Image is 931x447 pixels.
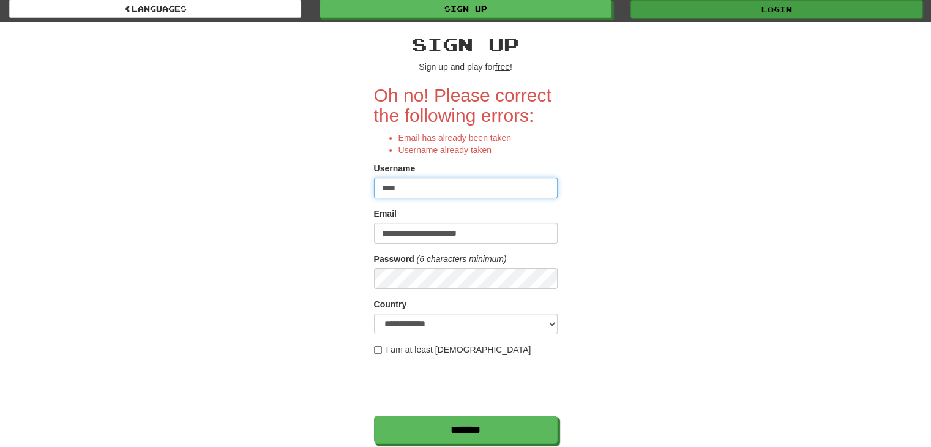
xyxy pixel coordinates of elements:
[374,346,382,354] input: I am at least [DEMOGRAPHIC_DATA]
[398,144,558,156] li: Username already taken
[374,362,560,410] iframe: reCAPTCHA
[374,34,558,54] h2: Sign up
[398,132,558,144] li: Email has already been taken
[374,344,531,356] label: I am at least [DEMOGRAPHIC_DATA]
[417,254,507,264] em: (6 characters minimum)
[374,61,558,73] p: Sign up and play for !
[374,253,414,265] label: Password
[374,298,407,310] label: Country
[374,85,558,126] h2: Oh no! Please correct the following errors:
[495,62,510,72] u: free
[374,208,397,220] label: Email
[374,162,416,175] label: Username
